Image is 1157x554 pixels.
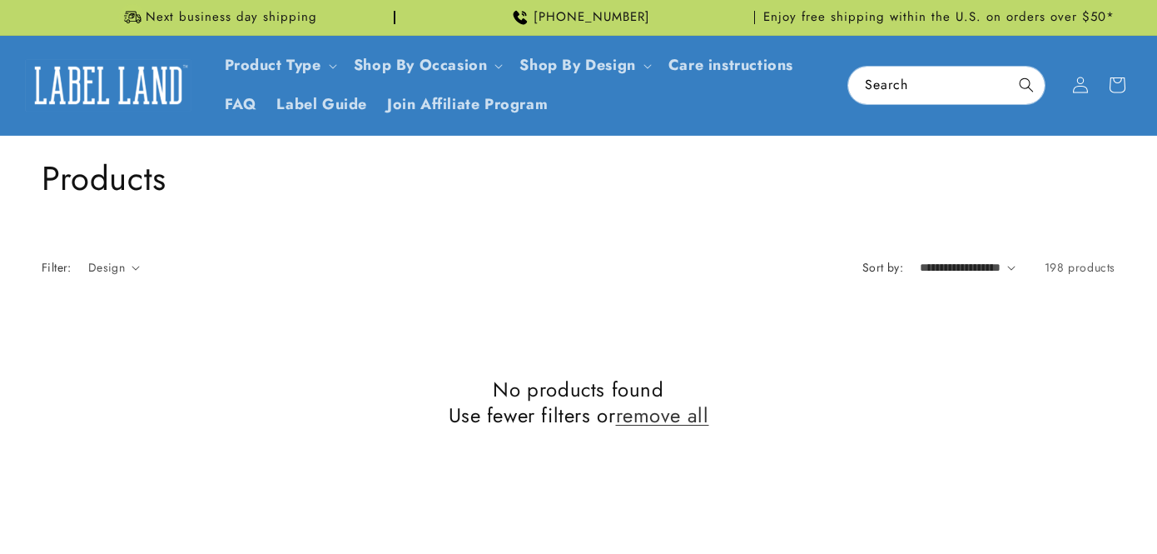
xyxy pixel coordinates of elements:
span: [PHONE_NUMBER] [534,9,650,26]
a: FAQ [215,85,267,124]
a: Label Guide [266,85,377,124]
span: Join Affiliate Program [387,95,548,114]
h2: Filter: [42,259,72,277]
a: remove all [616,402,709,428]
span: Enjoy free shipping within the U.S. on orders over $50* [763,9,1115,26]
a: Product Type [225,54,321,76]
span: 198 products [1045,259,1115,276]
a: Join Affiliate Program [377,85,558,124]
summary: Shop By Design [509,46,658,85]
span: Shop By Occasion [354,56,488,75]
summary: Product Type [215,46,344,85]
span: Label Guide [276,95,367,114]
button: Search [1008,67,1045,103]
span: Design [88,259,125,276]
span: Care instructions [668,56,793,75]
label: Sort by: [862,259,903,276]
summary: Shop By Occasion [344,46,510,85]
span: FAQ [225,95,257,114]
span: Next business day shipping [146,9,317,26]
h1: Products [42,157,1115,200]
h2: No products found Use fewer filters or [42,377,1115,428]
img: Label Land [25,59,191,111]
summary: Design (0 selected) [88,259,140,277]
a: Shop By Design [519,54,635,76]
a: Care instructions [658,46,803,85]
a: Label Land [19,53,198,117]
